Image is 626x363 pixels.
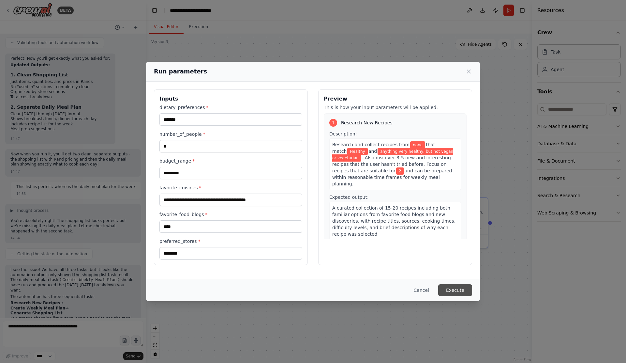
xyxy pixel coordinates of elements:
button: Execute [438,284,472,296]
span: A curated collection of 15-20 recipes including both familiar options from favorite food blogs an... [332,205,455,237]
span: that match [332,142,435,154]
label: favorite_food_blogs [159,211,302,218]
h3: Preview [324,95,467,103]
div: 1 [329,119,337,127]
button: Cancel [409,284,434,296]
span: and can be prepared within reasonable time frames for weekly meal planning. [332,168,452,186]
h3: Inputs [159,95,302,103]
label: number_of_people [159,131,302,137]
span: Variable: favorite_food_blogs [410,141,425,149]
span: Variable: favorite_cuisines [332,148,453,162]
label: budget_range [159,158,302,164]
span: Description: [329,131,357,136]
span: Expected output: [329,195,369,200]
p: This is how your input parameters will be applied: [324,104,467,111]
label: favorite_cuisines [159,184,302,191]
span: Variable: dietary_preferences [347,148,368,155]
h2: Run parameters [154,67,207,76]
span: Research New Recipes [341,119,393,126]
label: dietary_preferences [159,104,302,111]
span: . Also discover 3-5 new and interesting recipes that the user hasn't tried before. Focus on recip... [332,155,451,173]
label: preferred_stores [159,238,302,245]
span: and [368,149,377,154]
span: Research and collect recipes from [332,142,410,147]
span: Variable: number_of_people [396,167,404,175]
